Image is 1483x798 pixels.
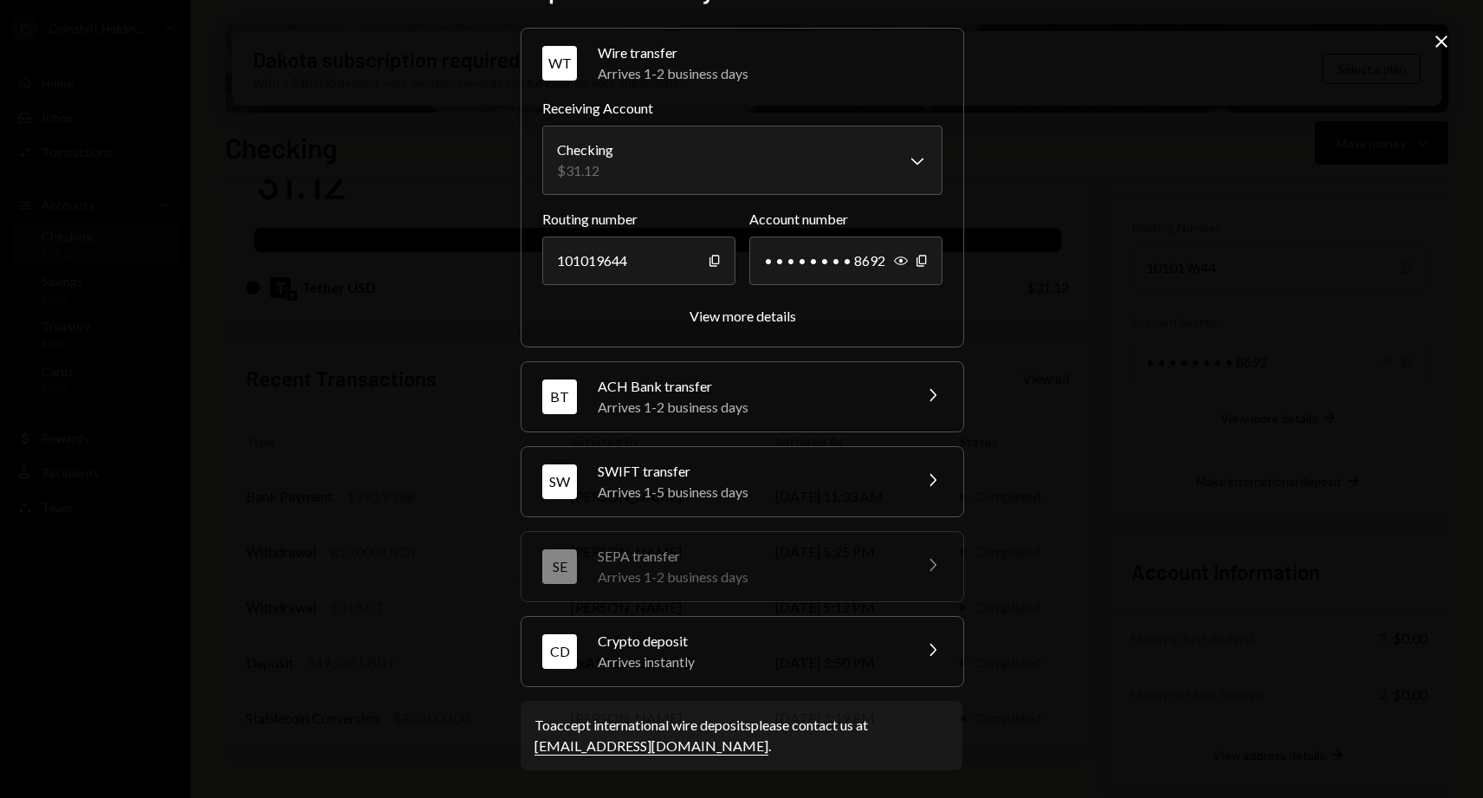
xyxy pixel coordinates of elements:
div: ACH Bank transfer [598,376,901,397]
div: CD [542,634,577,669]
div: SW [542,464,577,499]
label: Routing number [542,209,735,230]
button: SWSWIFT transferArrives 1-5 business days [521,447,963,516]
div: Arrives 1-2 business days [598,567,901,587]
div: • • • • • • • • 8692 [749,237,942,285]
div: Arrives 1-2 business days [598,397,901,418]
div: SEPA transfer [598,546,901,567]
div: BT [542,380,577,414]
a: [EMAIL_ADDRESS][DOMAIN_NAME] [534,737,768,756]
label: Receiving Account [542,98,942,119]
div: Arrives instantly [598,652,901,672]
button: Receiving Account [542,126,942,195]
button: WTWire transferArrives 1-2 business days [521,29,963,98]
label: Account number [749,209,942,230]
div: SE [542,549,577,584]
div: SWIFT transfer [598,461,901,482]
div: Wire transfer [598,42,942,63]
div: To accept international wire deposits please contact us at . [534,715,949,756]
div: Arrives 1-5 business days [598,482,901,503]
div: WTWire transferArrives 1-2 business days [542,98,942,326]
div: 101019644 [542,237,735,285]
div: Crypto deposit [598,631,901,652]
div: Arrives 1-2 business days [598,63,942,84]
button: CDCrypto depositArrives instantly [521,617,963,686]
div: View more details [690,308,796,324]
div: WT [542,46,577,81]
button: SESEPA transferArrives 1-2 business days [521,532,963,601]
button: BTACH Bank transferArrives 1-2 business days [521,362,963,431]
button: View more details [690,308,796,326]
